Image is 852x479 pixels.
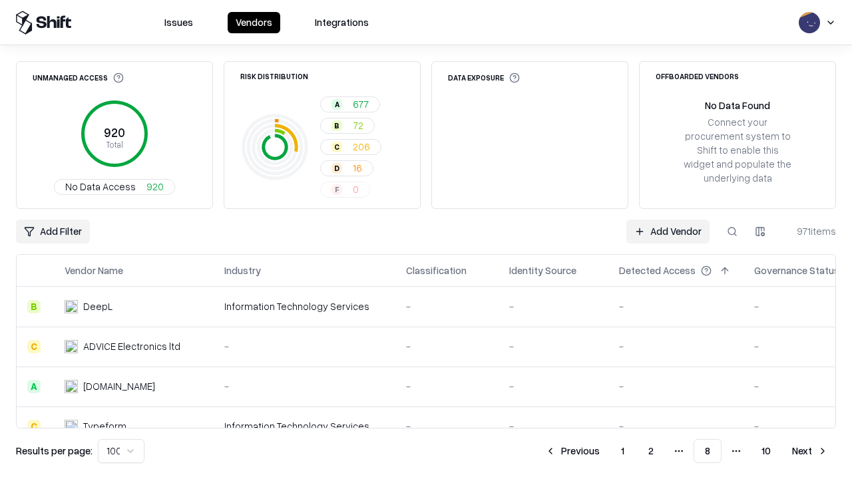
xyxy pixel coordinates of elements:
div: ADVICE Electronics ltd [83,339,180,353]
span: 72 [353,118,363,132]
button: D16 [320,160,373,176]
div: - [406,419,488,433]
div: Offboarded Vendors [656,73,739,80]
button: 2 [638,439,664,463]
div: B [331,120,342,131]
div: - [509,299,598,313]
img: ADVICE Electronics ltd [65,340,78,353]
div: C [27,420,41,433]
div: C [331,142,342,152]
div: Classification [406,263,467,277]
div: Industry [224,263,261,277]
div: Data Exposure [448,73,520,83]
span: 206 [353,140,370,154]
div: - [509,419,598,433]
span: 920 [146,180,164,194]
button: C206 [320,139,381,155]
div: Information Technology Services [224,419,385,433]
div: - [406,339,488,353]
button: Vendors [228,12,280,33]
div: Identity Source [509,263,576,277]
div: - [619,419,733,433]
img: cybersafe.co.il [65,380,78,393]
div: - [619,379,733,393]
div: Typeform [83,419,126,433]
tspan: 920 [104,125,125,140]
div: - [619,299,733,313]
button: Previous [537,439,608,463]
div: - [619,339,733,353]
div: Unmanaged Access [33,73,124,83]
div: - [224,339,385,353]
button: A677 [320,96,380,112]
button: B72 [320,118,375,134]
div: - [406,379,488,393]
div: A [331,99,342,110]
button: Add Filter [16,220,90,243]
div: C [27,340,41,353]
div: Information Technology Services [224,299,385,313]
div: Connect your procurement system to Shift to enable this widget and populate the underlying data [682,115,793,186]
div: - [224,379,385,393]
div: 971 items [783,224,836,238]
span: No Data Access [65,180,136,194]
div: D [331,163,342,174]
span: 677 [353,97,369,111]
button: No Data Access920 [54,179,175,195]
tspan: Total [106,139,123,150]
button: 8 [694,439,722,463]
div: DeepL [83,299,112,313]
div: No Data Found [705,98,770,112]
button: 1 [610,439,635,463]
div: Governance Status [754,263,839,277]
a: Add Vendor [626,220,710,243]
button: 10 [751,439,781,463]
div: Vendor Name [65,263,123,277]
img: DeepL [65,300,78,313]
p: Results per page: [16,444,93,458]
div: - [509,379,598,393]
div: B [27,300,41,313]
button: Issues [156,12,201,33]
div: Detected Access [619,263,696,277]
nav: pagination [537,439,836,463]
button: Next [784,439,836,463]
img: Typeform [65,420,78,433]
div: Risk Distribution [240,73,308,80]
span: 16 [353,161,362,175]
div: A [27,380,41,393]
div: [DOMAIN_NAME] [83,379,155,393]
button: Integrations [307,12,377,33]
div: - [406,299,488,313]
div: - [509,339,598,353]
